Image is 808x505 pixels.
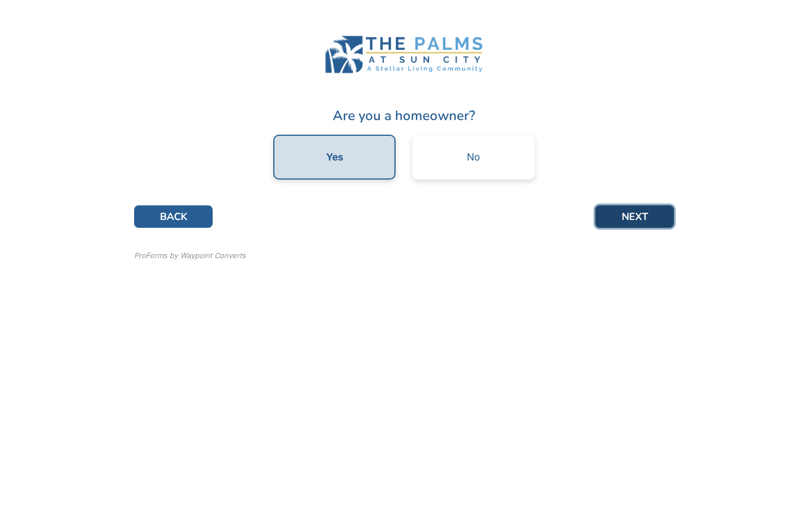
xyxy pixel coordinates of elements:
div: Are you a homeowner? [134,105,674,126]
button: NEXT [595,205,674,228]
div: Yes [326,152,343,162]
img: 9b7d1d2a-c6bd-4f83-8675-d353c484acd0.png [320,29,488,80]
div: ProForms by Waypoint Converts [134,250,246,261]
button: BACK [134,205,213,228]
div: No [467,152,480,162]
